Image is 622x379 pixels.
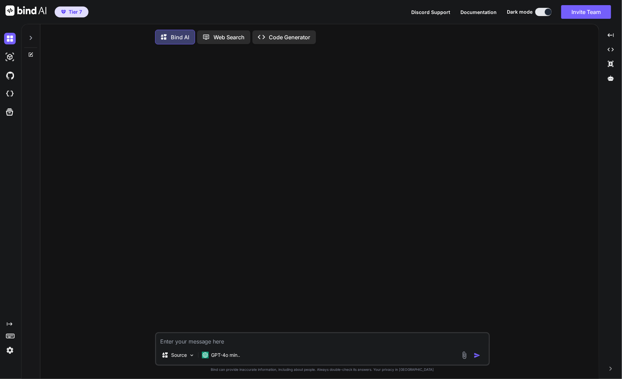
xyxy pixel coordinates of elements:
[460,351,468,359] img: attachment
[202,352,209,359] img: GPT-4o mini
[561,5,611,19] button: Invite Team
[411,9,450,15] span: Discord Support
[460,9,497,16] button: Documentation
[5,5,46,16] img: Bind AI
[55,6,88,17] button: premiumTier 7
[4,33,16,44] img: darkChat
[4,88,16,100] img: cloudideIcon
[411,9,450,16] button: Discord Support
[460,9,497,15] span: Documentation
[171,33,189,41] p: Bind AI
[171,352,187,359] p: Source
[507,9,533,15] span: Dark mode
[4,345,16,356] img: settings
[211,352,240,359] p: GPT-4o min..
[189,352,195,358] img: Pick Models
[61,10,66,14] img: premium
[4,70,16,81] img: githubDark
[4,51,16,63] img: darkAi-studio
[269,33,310,41] p: Code Generator
[69,9,82,15] span: Tier 7
[155,367,490,372] p: Bind can provide inaccurate information, including about people. Always double-check its answers....
[214,33,245,41] p: Web Search
[474,352,481,359] img: icon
